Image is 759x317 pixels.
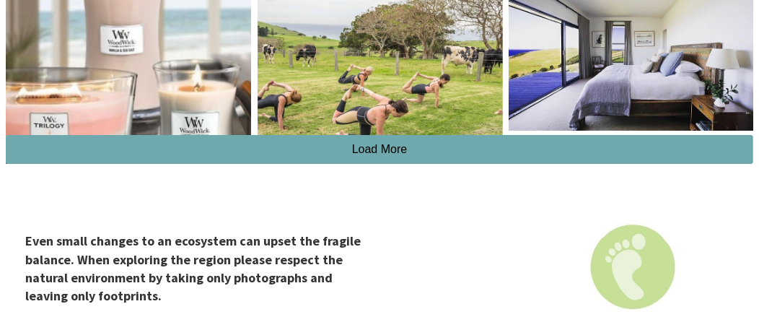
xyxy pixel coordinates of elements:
span: Load More [352,143,408,155]
button: Load more images [6,135,753,164]
strong: Even small changes to an ecosystem can upset the fragile balance. When exploring the region pleas... [25,233,361,305]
